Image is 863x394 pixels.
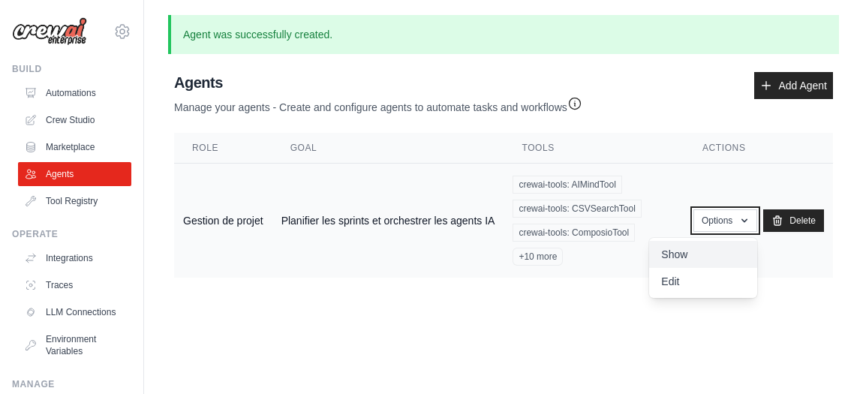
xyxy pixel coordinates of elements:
span: crewai-tools: ComposioTool [513,224,635,242]
a: Automations [18,81,131,105]
a: Crew Studio [18,108,131,132]
td: Gestion de projet [174,164,272,278]
th: Role [174,133,272,164]
div: Build [12,63,131,75]
a: Edit [649,268,757,295]
a: Tool Registry [18,189,131,213]
a: Integrations [18,246,131,270]
p: Agent was successfully created. [168,15,839,54]
a: Delete [763,209,824,232]
a: Marketplace [18,135,131,159]
a: Show [649,241,757,268]
a: LLM Connections [18,300,131,324]
span: +10 more [513,248,563,266]
img: Logo [12,17,87,46]
p: Manage your agents - Create and configure agents to automate tasks and workflows [174,93,582,115]
th: Goal [272,133,504,164]
div: Manage [12,378,131,390]
a: Agents [18,162,131,186]
a: Environment Variables [18,327,131,363]
a: Traces [18,273,131,297]
h2: Agents [174,72,582,93]
div: Operate [12,228,131,240]
th: Tools [504,133,684,164]
th: Actions [684,133,833,164]
span: crewai-tools: AIMindTool [513,176,621,194]
span: crewai-tools: CSVSearchTool [513,200,641,218]
button: Options [693,209,757,232]
td: Planifier les sprints et orchestrer les agents IA [272,164,504,278]
a: Add Agent [754,72,833,99]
